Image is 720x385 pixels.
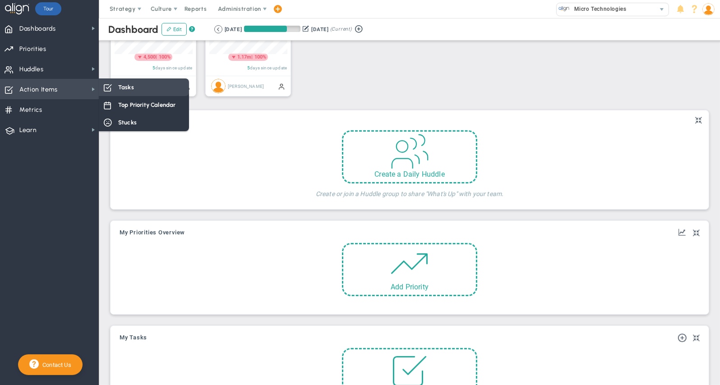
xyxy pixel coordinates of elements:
[316,183,504,198] h4: Create or join a Huddle group to share "What's Up" with your team.
[214,25,222,33] button: Go to previous period
[251,54,253,60] span: |
[108,23,158,36] span: Dashboard
[343,170,476,179] div: Create a Daily Huddle
[211,79,226,93] img: Ulises Gomez Bonilla
[247,65,250,70] span: 5
[120,335,147,342] a: My Tasks
[570,3,626,15] span: Micro Technologies
[118,118,137,127] span: Stucks
[143,54,156,61] span: 4,500
[110,5,136,12] span: Strategy
[155,65,192,70] span: days since update
[19,80,58,99] span: Action Items
[39,362,71,368] span: Contact Us
[225,25,242,33] div: [DATE]
[243,23,253,42] span: 0
[250,65,287,70] span: days since update
[343,283,476,291] div: Add Priority
[311,25,328,33] div: [DATE]
[237,54,252,61] span: 1.17m
[19,60,44,79] span: Huddles
[218,5,261,12] span: Administration
[19,121,37,140] span: Learn
[19,101,42,119] span: Metrics
[558,3,570,14] img: 33003.Company.photo
[655,3,669,16] span: select
[120,335,147,341] span: My Tasks
[118,83,134,92] span: Tasks
[228,83,264,88] span: [PERSON_NAME]
[156,54,157,60] span: |
[118,101,175,109] span: Top Priority Calendar
[151,5,172,12] span: Culture
[162,23,187,36] button: Edit
[254,54,267,60] span: 100%
[702,3,715,15] img: 208044.Person.photo
[19,40,46,59] span: Priorities
[330,25,352,33] span: (Current)
[120,229,185,236] span: My Priorities Overview
[19,19,56,38] span: Dashboards
[278,82,285,90] span: Manually Updated
[159,54,171,60] span: 100%
[244,26,300,32] div: Period Progress: 76% Day 69 of 90 with 21 remaining.
[152,65,155,70] span: 5
[120,229,185,237] button: My Priorities Overview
